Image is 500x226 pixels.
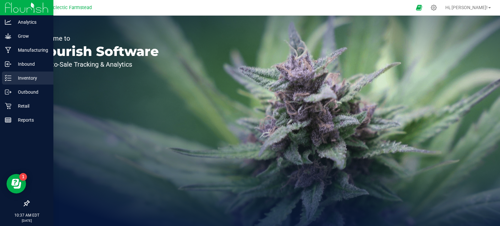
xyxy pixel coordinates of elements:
div: Manage settings [430,5,438,11]
p: Inventory [11,74,50,82]
span: The Eclectic Farmstead [41,5,92,10]
inline-svg: Retail [5,103,11,109]
inline-svg: Inventory [5,75,11,81]
p: Manufacturing [11,46,50,54]
inline-svg: Reports [5,117,11,123]
inline-svg: Analytics [5,19,11,25]
p: Welcome to [35,35,159,42]
p: Flourish Software [35,45,159,58]
p: Seed-to-Sale Tracking & Analytics [35,61,159,68]
p: Retail [11,102,50,110]
p: Reports [11,116,50,124]
span: Open Ecommerce Menu [412,1,426,14]
p: 10:37 AM EDT [3,212,50,218]
p: Grow [11,32,50,40]
iframe: Resource center unread badge [19,173,27,181]
inline-svg: Grow [5,33,11,39]
iframe: Resource center [7,174,26,193]
p: Outbound [11,88,50,96]
inline-svg: Inbound [5,61,11,67]
p: [DATE] [3,218,50,223]
inline-svg: Outbound [5,89,11,95]
p: Inbound [11,60,50,68]
inline-svg: Manufacturing [5,47,11,53]
p: Analytics [11,18,50,26]
span: Hi, [PERSON_NAME]! [445,5,488,10]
